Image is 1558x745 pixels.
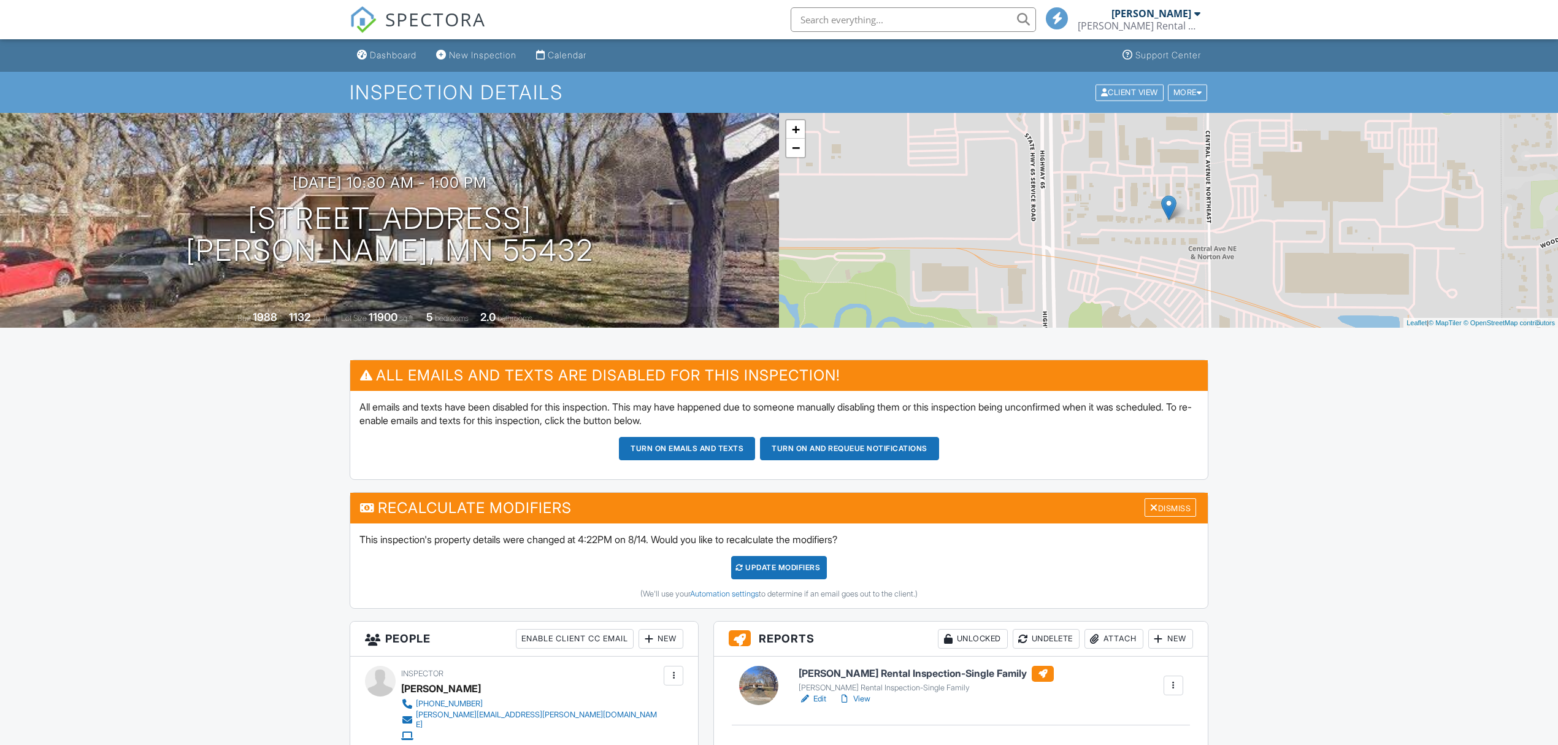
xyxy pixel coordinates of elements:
[1118,44,1206,67] a: Support Center
[838,693,870,705] a: View
[799,693,826,705] a: Edit
[760,437,939,460] button: Turn on and Requeue Notifications
[1464,319,1555,326] a: © OpenStreetMap contributors
[237,314,251,323] span: Built
[786,139,805,157] a: Zoom out
[416,699,483,709] div: [PHONE_NUMBER]
[186,203,594,268] h1: [STREET_ADDRESS] [PERSON_NAME], MN 55432
[799,683,1054,693] div: [PERSON_NAME] Rental Inspection-Single Family
[548,50,586,60] div: Calendar
[350,6,377,33] img: The Best Home Inspection Software - Spectora
[253,311,277,323] div: 1988
[426,311,433,323] div: 5
[293,174,487,191] h3: [DATE] 10:30 am - 1:00 pm
[1135,50,1201,60] div: Support Center
[416,710,661,730] div: [PERSON_NAME][EMAIL_ADDRESS][PERSON_NAME][DOMAIN_NAME]
[786,120,805,139] a: Zoom in
[1145,498,1196,517] div: Dismiss
[714,622,1208,657] h3: Reports
[431,44,521,67] a: New Inspection
[1429,319,1462,326] a: © MapTiler
[350,360,1208,390] h3: All emails and texts are disabled for this inspection!
[401,669,443,678] span: Inspector
[799,666,1054,682] h6: [PERSON_NAME] Rental Inspection-Single Family
[1403,318,1558,328] div: |
[350,493,1208,523] h3: Recalculate Modifiers
[385,6,486,32] span: SPECTORA
[799,666,1054,693] a: [PERSON_NAME] Rental Inspection-Single Family [PERSON_NAME] Rental Inspection-Single Family
[369,311,397,323] div: 11900
[1013,629,1080,649] div: Undelete
[350,82,1208,103] h1: Inspection Details
[938,629,1008,649] div: Unlocked
[401,698,661,710] a: [PHONE_NUMBER]
[435,314,469,323] span: bedrooms
[359,400,1199,428] p: All emails and texts have been disabled for this inspection. This may have happened due to someon...
[791,7,1036,32] input: Search everything...
[1084,629,1143,649] div: Attach
[341,314,367,323] span: Lot Size
[401,679,481,698] div: [PERSON_NAME]
[1078,20,1200,32] div: Fridley Rental Property Inspection Division
[399,314,415,323] span: sq.ft.
[370,50,416,60] div: Dashboard
[352,44,421,67] a: Dashboard
[449,50,516,60] div: New Inspection
[1111,7,1191,20] div: [PERSON_NAME]
[401,710,661,730] a: [PERSON_NAME][EMAIL_ADDRESS][PERSON_NAME][DOMAIN_NAME]
[497,314,532,323] span: bathrooms
[619,437,755,460] button: Turn on emails and texts
[731,556,827,579] div: UPDATE Modifiers
[289,311,310,323] div: 1132
[531,44,591,67] a: Calendar
[312,314,329,323] span: sq. ft.
[1096,84,1164,101] div: Client View
[1406,319,1427,326] a: Leaflet
[1094,87,1167,96] a: Client View
[690,589,759,598] a: Automation settings
[350,523,1208,608] div: This inspection's property details were changed at 4:22PM on 8/14. Would you like to recalculate ...
[350,17,486,42] a: SPECTORA
[639,629,683,649] div: New
[516,629,634,649] div: Enable Client CC Email
[359,589,1199,599] div: (We'll use your to determine if an email goes out to the client.)
[480,311,496,323] div: 2.0
[1168,84,1208,101] div: More
[1148,629,1193,649] div: New
[350,622,698,657] h3: People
